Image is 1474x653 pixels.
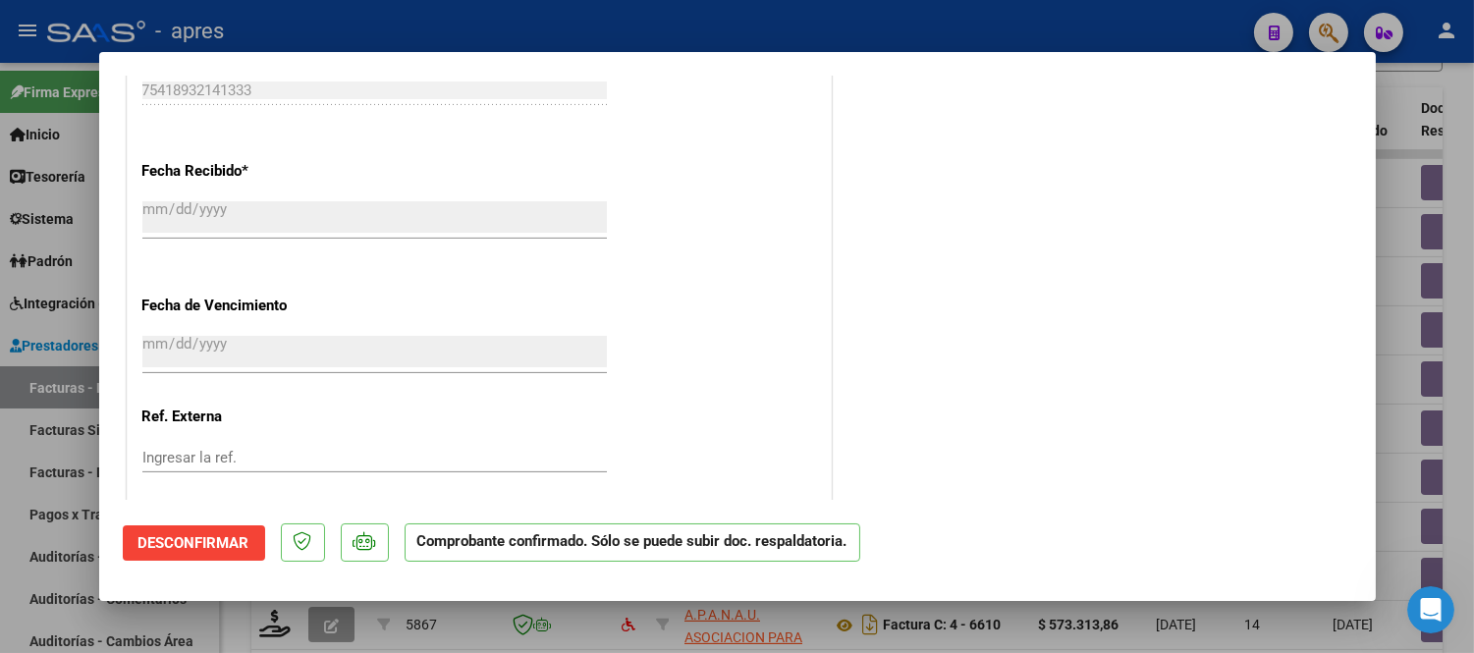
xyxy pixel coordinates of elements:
p: Comprobante confirmado. Sólo se puede subir doc. respaldatoria. [405,523,860,562]
p: Fecha de Vencimiento [142,295,345,317]
span: Desconfirmar [138,534,249,552]
p: Fecha Recibido [142,160,345,183]
button: Desconfirmar [123,525,265,561]
p: Ref. Externa [142,406,345,428]
iframe: Intercom live chat [1407,586,1454,633]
